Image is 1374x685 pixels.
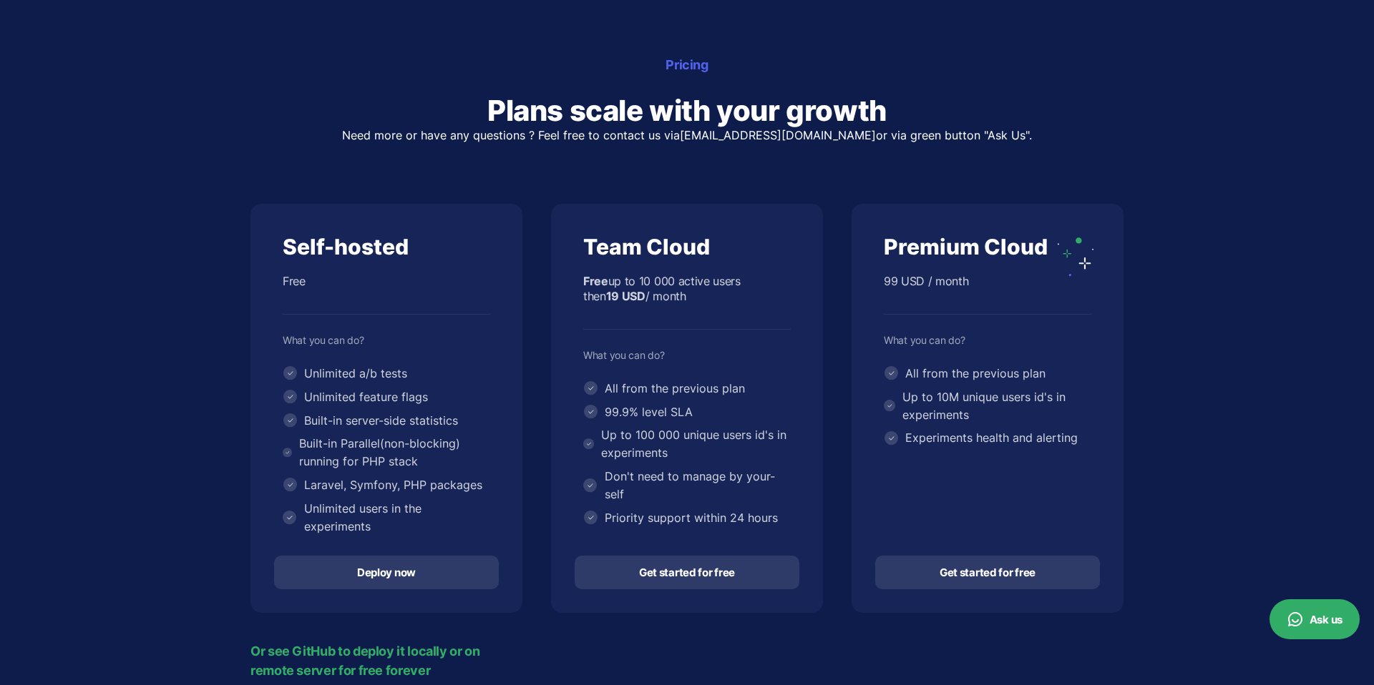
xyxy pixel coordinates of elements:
div: 99 USD / month [884,274,1091,315]
li: Don't need to manage by your-self [583,468,791,503]
div: Team Cloud [583,233,791,261]
h2: Plans scale with your growth [250,92,1124,129]
li: All from the previous plan [884,365,1091,383]
li: Built-in server-side statistics [283,412,490,430]
li: Built-in Parallel(non-blocking) running for PHP stack [283,435,490,470]
li: Up to 10M unique users id's in experiments [884,388,1091,424]
span: Or see GitHub to deploy it locally or on remote server for free forever [250,641,510,680]
li: 99.9% level SLA [583,403,791,421]
li: Laravel, Symfony, PHP packages [283,476,490,494]
div: Premium Cloud [884,233,1091,261]
a: [EMAIL_ADDRESS][DOMAIN_NAME] [680,128,876,142]
div: What you can do? [583,349,791,362]
li: Experiments health and alerting [884,429,1091,447]
li: Priority support within 24 hours [583,509,791,527]
a: Get started for free [875,556,1100,589]
li: All from the previous plan [583,380,791,398]
li: Unlimited a/b tests [283,365,490,383]
div: Pricing [250,55,1124,74]
a: Deploy now [274,556,499,589]
b: Free [583,274,608,288]
a: Get started for free [575,556,799,589]
div: What you can do? [283,334,490,347]
div: Free [283,274,490,315]
div: Self-hosted [283,233,490,261]
p: Need more or have any questions ? Feel free to contact us via or via green button "Ask Us". [250,129,1124,141]
div: up to 10 000 active users then / month [583,274,791,330]
button: Ask us [1270,599,1360,639]
a: Or see GitHub to deploy it locally or on remote server for free forever [250,641,522,680]
li: Unlimited users in the experiments [283,500,490,536]
b: 19 USD [606,289,645,303]
li: Unlimited feature flags [283,388,490,406]
li: Up to 100 000 unique users id's in experiments [583,426,791,462]
div: What you can do? [884,334,1091,347]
